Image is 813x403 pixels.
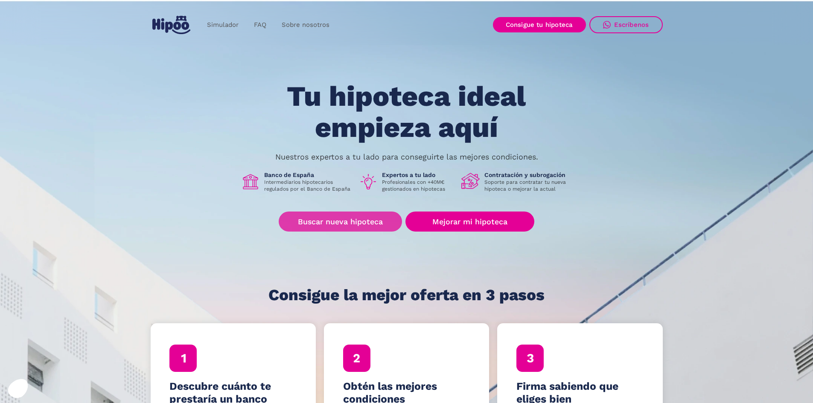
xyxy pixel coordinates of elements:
[245,81,568,143] h1: Tu hipoteca ideal empieza aquí
[493,17,586,32] a: Consigue tu hipoteca
[268,287,545,304] h1: Consigue la mejor oferta en 3 pasos
[199,17,246,33] a: Simulador
[589,16,663,33] a: Escríbenos
[614,21,649,29] div: Escríbenos
[274,17,337,33] a: Sobre nosotros
[264,179,352,192] p: Intermediarios hipotecarios regulados por el Banco de España
[382,171,455,179] h1: Expertos a tu lado
[484,179,572,192] p: Soporte para contratar tu nueva hipoteca o mejorar la actual
[275,154,538,160] p: Nuestros expertos a tu lado para conseguirte las mejores condiciones.
[279,212,402,232] a: Buscar nueva hipoteca
[484,171,572,179] h1: Contratación y subrogación
[246,17,274,33] a: FAQ
[405,212,534,232] a: Mejorar mi hipoteca
[264,171,352,179] h1: Banco de España
[151,12,192,38] a: home
[382,179,455,192] p: Profesionales con +40M€ gestionados en hipotecas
